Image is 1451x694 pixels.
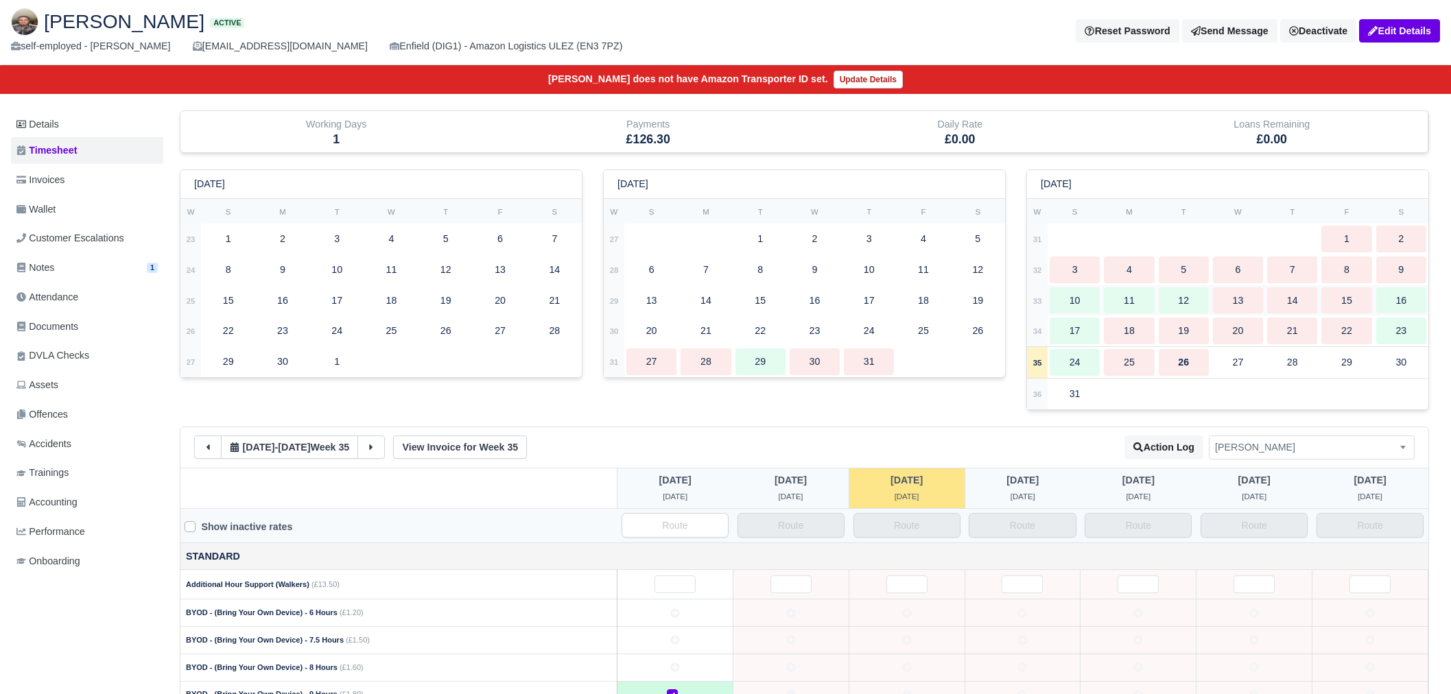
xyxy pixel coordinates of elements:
div: 22 [735,318,786,344]
input: Route [738,513,845,538]
div: 1 [203,226,253,252]
td: 2025-08-29 Not Editable [1196,599,1312,627]
div: 29 [1321,349,1371,376]
div: Working Days [191,117,482,132]
small: T [443,208,448,216]
div: 14 [681,287,731,314]
div: 20 [626,318,676,344]
div: 27 [475,318,525,344]
td: 2025-08-29 Not Editable [1196,570,1312,599]
div: Loans Remaining [1126,117,1418,132]
a: Update Details [834,71,903,88]
span: Onboarding [16,553,80,569]
h5: 1 [191,132,482,147]
strong: 28 [610,266,619,274]
td: 2025-08-27 Not Editable [965,627,1081,654]
div: 29 [203,348,253,375]
div: 6 [1213,256,1263,283]
span: 2 days ago [663,492,687,501]
div: 3 [312,226,362,252]
span: (£1.20) [340,608,364,617]
div: 17 [844,287,894,314]
strong: Additional Hour Support (Walkers) [186,580,309,588]
span: 1 day ago [779,492,803,501]
small: F [1345,208,1349,216]
div: 23 [257,318,307,344]
button: [DATE]-[DATE]Week 35 [221,435,358,459]
span: (£13.50) [311,580,340,588]
a: Timesheet [11,137,163,164]
div: 6 [626,256,676,283]
span: Olufisayo Bello [1209,435,1415,459]
div: 11 [898,256,948,283]
a: Accidents [11,431,163,457]
div: 21 [530,287,580,314]
label: Show inactive rates [201,519,292,535]
strong: 32 [1033,266,1042,274]
strong: BYOD - (Bring Your Own Device) - 6 Hours [186,608,338,617]
td: 2025-08-30 Not Editable [1312,570,1428,599]
small: T [335,208,340,216]
div: 30 [790,348,840,375]
a: Send Message [1182,19,1277,43]
div: 13 [626,287,676,314]
span: Documents [16,319,78,335]
div: 16 [1376,287,1426,314]
small: T [1181,208,1186,216]
span: 4 days from now [278,442,310,453]
strong: 35 [1033,359,1042,367]
div: 28 [681,348,731,375]
strong: 31 [1033,235,1042,243]
strong: 26 [187,327,196,335]
div: 9 [790,256,840,283]
a: Performance [11,518,163,545]
div: 19 [1159,318,1209,344]
div: 31 [844,348,894,375]
div: 11 [366,256,416,283]
div: 13 [475,256,525,283]
td: 2025-08-28 Not Editable [1081,599,1196,627]
span: Timesheet [16,143,77,158]
strong: Standard [186,551,240,562]
span: (£1.50) [346,636,370,644]
a: Onboarding [11,548,163,575]
td: 2025-08-30 Not Editable [1312,654,1428,682]
a: Wallet [11,196,163,223]
div: 27 [626,348,676,375]
div: 2 [790,226,840,252]
td: 2025-08-25 Not Editable [733,599,849,627]
small: W [187,208,195,216]
span: 7 hours from now [1011,492,1035,501]
strong: 34 [1033,327,1042,335]
a: Documents [11,313,163,340]
small: W [1234,208,1242,216]
div: [EMAIL_ADDRESS][DOMAIN_NAME] [193,38,368,54]
strong: 36 [1033,390,1042,398]
td: 2025-08-28 Not Editable [1081,627,1196,654]
div: 5 [1159,256,1209,283]
div: Deactivate [1280,19,1356,43]
div: 12 [421,256,471,283]
div: 3 [844,226,894,252]
div: 18 [366,287,416,314]
input: Route [1201,513,1308,538]
small: W [388,208,395,216]
td: 2025-08-27 Not Editable [965,599,1081,627]
div: 13 [1213,287,1263,314]
div: 7 [530,226,580,252]
span: 1 [147,263,158,273]
td: 2025-08-26 Not Editable [849,570,965,599]
div: 12 [1159,287,1209,314]
span: 2 days ago [659,475,692,486]
div: 23 [1376,318,1426,344]
strong: 29 [610,297,619,305]
div: 21 [681,318,731,344]
div: 18 [1104,318,1154,344]
div: 14 [530,256,580,283]
div: 19 [421,287,471,314]
div: 7 [681,256,731,283]
strong: 23 [187,235,196,243]
div: 28 [1267,349,1317,376]
div: 28 [530,318,580,344]
div: 17 [1050,318,1100,344]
